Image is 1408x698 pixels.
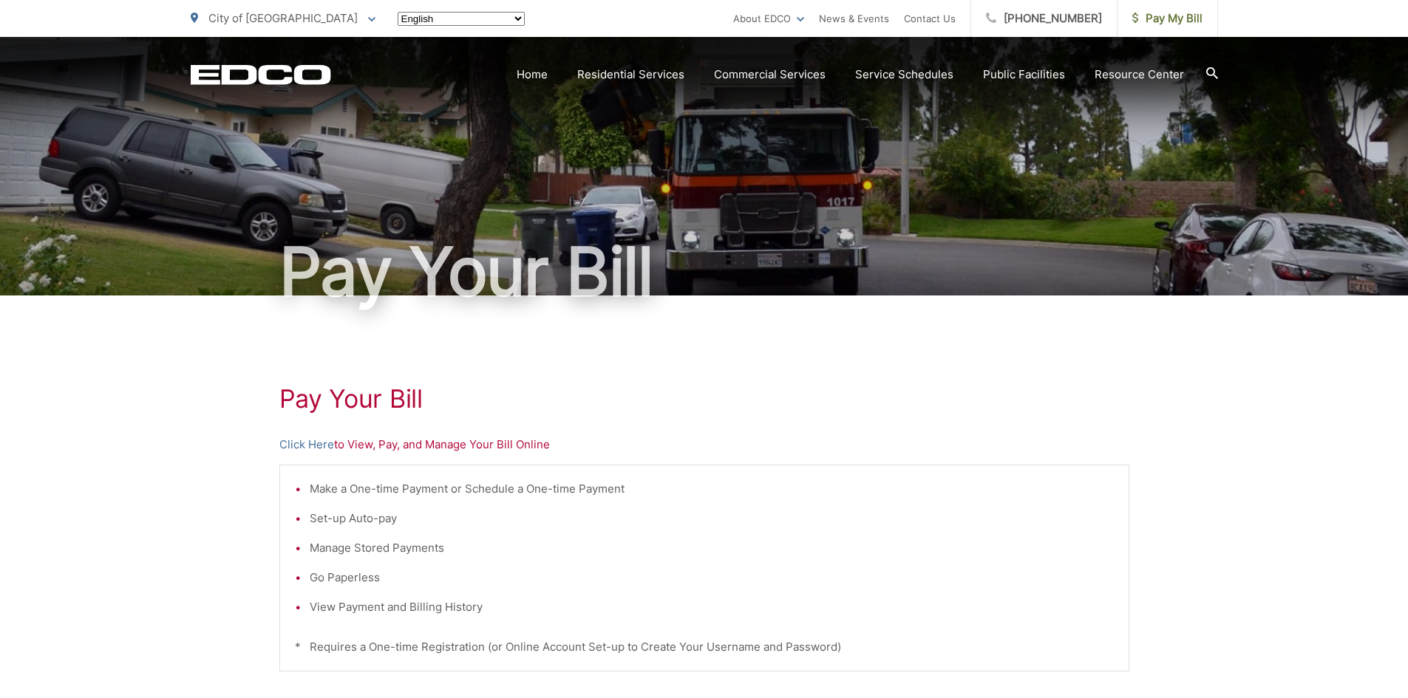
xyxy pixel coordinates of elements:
[310,569,1114,586] li: Go Paperless
[279,436,1129,454] p: to View, Pay, and Manage Your Bill Online
[398,12,525,26] select: Select a language
[310,480,1114,498] li: Make a One-time Payment or Schedule a One-time Payment
[208,11,358,25] span: City of [GEOGRAPHIC_DATA]
[191,64,331,85] a: EDCD logo. Return to the homepage.
[279,436,334,454] a: Click Here
[733,10,804,27] a: About EDCO
[855,66,953,83] a: Service Schedules
[279,384,1129,414] h1: Pay Your Bill
[517,66,548,83] a: Home
[310,539,1114,557] li: Manage Stored Payments
[310,510,1114,527] li: Set-up Auto-pay
[904,10,956,27] a: Contact Us
[983,66,1065,83] a: Public Facilities
[577,66,684,83] a: Residential Services
[310,598,1114,616] li: View Payment and Billing History
[1132,10,1203,27] span: Pay My Bill
[1095,66,1184,83] a: Resource Center
[295,638,1114,656] p: * Requires a One-time Registration (or Online Account Set-up to Create Your Username and Password)
[191,235,1218,309] h1: Pay Your Bill
[819,10,889,27] a: News & Events
[714,66,826,83] a: Commercial Services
